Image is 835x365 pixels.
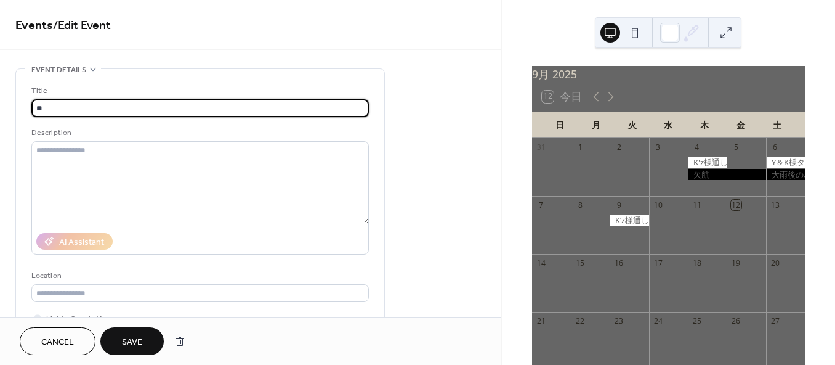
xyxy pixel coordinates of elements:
[687,112,723,137] div: 木
[731,258,741,268] div: 19
[692,258,703,268] div: 18
[100,327,164,355] button: Save
[614,142,624,152] div: 2
[653,258,663,268] div: 17
[575,200,586,210] div: 8
[688,169,766,180] div: 欠航
[575,316,586,326] div: 22
[731,200,741,210] div: 12
[770,258,780,268] div: 20
[653,316,663,326] div: 24
[536,142,546,152] div: 31
[653,142,663,152] div: 3
[532,66,805,82] div: 9月 2025
[614,258,624,268] div: 16
[31,64,86,76] span: Event details
[575,142,586,152] div: 1
[614,316,624,326] div: 23
[46,313,114,326] span: Link to Google Maps
[766,169,805,180] div: 大雨後の為欠航
[692,142,703,152] div: 4
[692,316,703,326] div: 25
[614,112,650,137] div: 火
[15,14,53,38] a: Events
[578,112,614,137] div: 月
[722,112,759,137] div: 金
[770,142,780,152] div: 6
[41,336,74,349] span: Cancel
[122,336,142,349] span: Save
[766,157,805,168] div: Y＆K様タイラバ便
[759,112,795,137] div: 土
[536,200,546,210] div: 7
[650,112,687,137] div: 水
[31,269,366,282] div: Location
[688,157,727,168] div: K'z様通し便
[31,126,366,139] div: Description
[770,316,780,326] div: 27
[610,215,648,226] div: K’z様通し便
[731,316,741,326] div: 26
[731,142,741,152] div: 5
[20,327,95,355] button: Cancel
[536,258,546,268] div: 14
[53,14,111,38] span: / Edit Event
[692,200,703,210] div: 11
[770,200,780,210] div: 13
[542,112,578,137] div: 日
[614,200,624,210] div: 9
[536,316,546,326] div: 21
[31,84,366,97] div: Title
[575,258,586,268] div: 15
[653,200,663,210] div: 10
